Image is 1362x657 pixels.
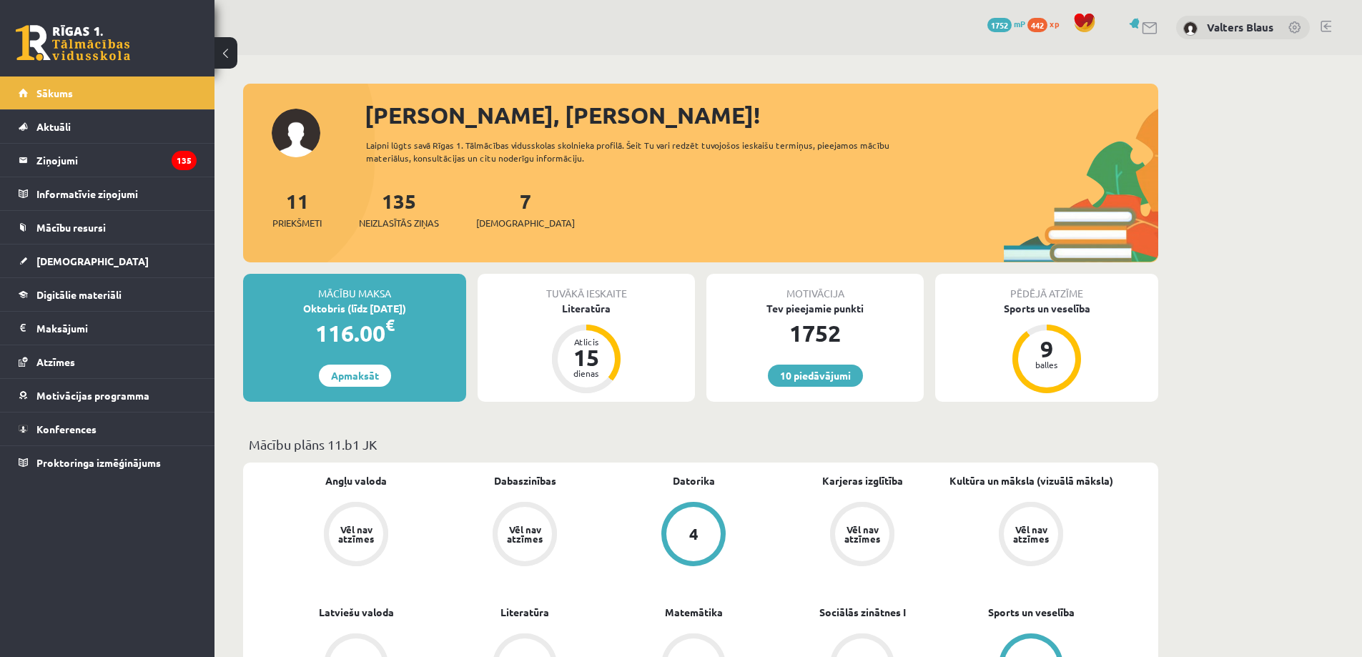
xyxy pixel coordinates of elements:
a: Digitālie materiāli [19,278,197,311]
a: Rīgas 1. Tālmācības vidusskola [16,25,130,61]
div: Vēl nav atzīmes [1011,525,1051,543]
span: Konferences [36,423,97,435]
a: 7[DEMOGRAPHIC_DATA] [476,188,575,230]
div: Tev pieejamie punkti [706,301,924,316]
span: 442 [1027,18,1047,32]
legend: Maksājumi [36,312,197,345]
span: Proktoringa izmēģinājums [36,456,161,469]
a: Sākums [19,76,197,109]
a: Proktoringa izmēģinājums [19,446,197,479]
a: Vēl nav atzīmes [947,502,1115,569]
a: [DEMOGRAPHIC_DATA] [19,244,197,277]
span: Motivācijas programma [36,389,149,402]
a: Literatūra Atlicis 15 dienas [478,301,695,395]
a: Aktuāli [19,110,197,143]
a: Informatīvie ziņojumi [19,177,197,210]
div: Vēl nav atzīmes [336,525,376,543]
a: Valters Blaus [1207,20,1273,34]
div: Tuvākā ieskaite [478,274,695,301]
div: 116.00 [243,316,466,350]
legend: Informatīvie ziņojumi [36,177,197,210]
div: Sports un veselība [935,301,1158,316]
a: Sociālās zinātnes I [819,605,906,620]
span: Neizlasītās ziņas [359,216,439,230]
a: Karjeras izglītība [822,473,903,488]
div: Vēl nav atzīmes [842,525,882,543]
div: Atlicis [565,337,608,346]
span: Digitālie materiāli [36,288,122,301]
span: Atzīmes [36,355,75,368]
span: Sākums [36,87,73,99]
div: balles [1025,360,1068,369]
a: Datorika [673,473,715,488]
a: Apmaksāt [319,365,391,387]
p: Mācību plāns 11.b1 JK [249,435,1153,454]
a: Kultūra un māksla (vizuālā māksla) [949,473,1113,488]
a: Literatūra [500,605,549,620]
span: Mācību resursi [36,221,106,234]
span: Priekšmeti [272,216,322,230]
i: 135 [172,151,197,170]
a: Angļu valoda [325,473,387,488]
img: Valters Blaus [1183,21,1198,36]
span: [DEMOGRAPHIC_DATA] [36,255,149,267]
span: € [385,315,395,335]
div: [PERSON_NAME], [PERSON_NAME]! [365,98,1158,132]
div: 9 [1025,337,1068,360]
a: Matemātika [665,605,723,620]
a: Maksājumi [19,312,197,345]
a: Mācību resursi [19,211,197,244]
a: 4 [609,502,778,569]
div: Vēl nav atzīmes [505,525,545,543]
a: Vēl nav atzīmes [440,502,609,569]
div: Literatūra [478,301,695,316]
a: Dabaszinības [494,473,556,488]
span: [DEMOGRAPHIC_DATA] [476,216,575,230]
a: Atzīmes [19,345,197,378]
div: 4 [689,526,699,542]
div: dienas [565,369,608,377]
span: Aktuāli [36,120,71,133]
div: Mācību maksa [243,274,466,301]
span: 1752 [987,18,1012,32]
a: Sports un veselība 9 balles [935,301,1158,395]
div: 1752 [706,316,924,350]
a: Motivācijas programma [19,379,197,412]
div: Motivācija [706,274,924,301]
a: Vēl nav atzīmes [272,502,440,569]
a: Latviešu valoda [319,605,394,620]
a: Konferences [19,413,197,445]
a: 135Neizlasītās ziņas [359,188,439,230]
span: mP [1014,18,1025,29]
div: Laipni lūgts savā Rīgas 1. Tālmācības vidusskolas skolnieka profilā. Šeit Tu vari redzēt tuvojošo... [366,139,915,164]
a: Ziņojumi135 [19,144,197,177]
a: 442 xp [1027,18,1066,29]
div: Oktobris (līdz [DATE]) [243,301,466,316]
a: Sports un veselība [988,605,1075,620]
a: 11Priekšmeti [272,188,322,230]
a: Vēl nav atzīmes [778,502,947,569]
a: 10 piedāvājumi [768,365,863,387]
div: 15 [565,346,608,369]
a: 1752 mP [987,18,1025,29]
span: xp [1050,18,1059,29]
legend: Ziņojumi [36,144,197,177]
div: Pēdējā atzīme [935,274,1158,301]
